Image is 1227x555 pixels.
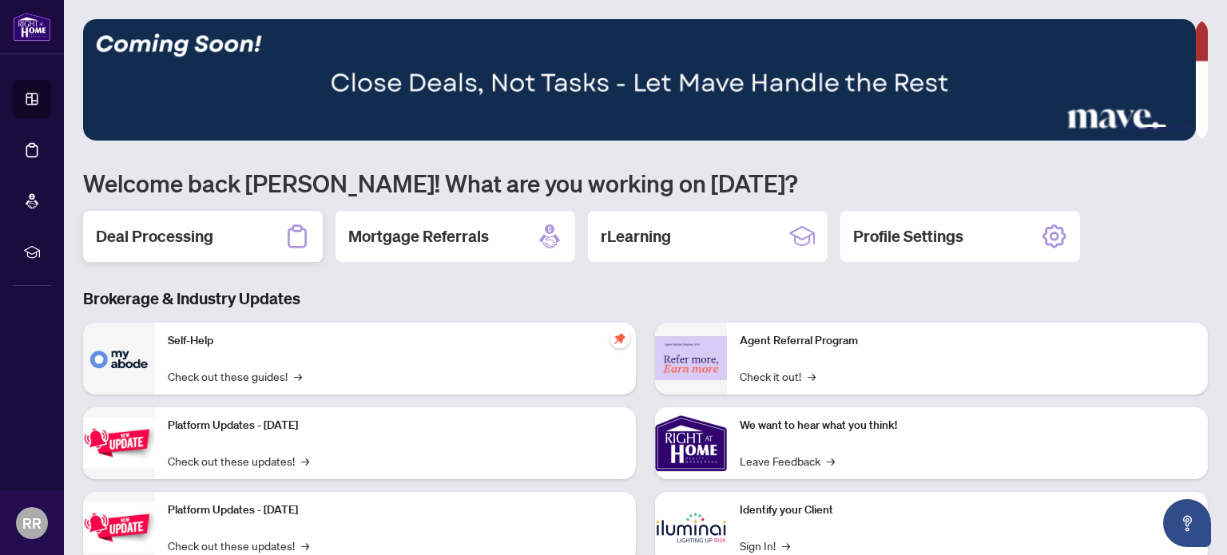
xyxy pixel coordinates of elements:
[294,367,302,385] span: →
[853,225,963,248] h2: Profile Settings
[301,537,309,554] span: →
[740,501,1195,519] p: Identify your Client
[808,367,816,385] span: →
[740,537,790,554] a: Sign In!→
[601,225,671,248] h2: rLearning
[83,502,155,553] img: Platform Updates - July 8, 2025
[168,332,623,350] p: Self-Help
[1115,125,1122,131] button: 1
[168,417,623,434] p: Platform Updates - [DATE]
[740,367,816,385] a: Check it out!→
[168,367,302,385] a: Check out these guides!→
[83,323,155,394] img: Self-Help
[83,418,155,468] img: Platform Updates - July 21, 2025
[655,407,727,479] img: We want to hear what you think!
[740,417,1195,434] p: We want to hear what you think!
[740,332,1195,350] p: Agent Referral Program
[1185,125,1192,131] button: 5
[168,537,309,554] a: Check out these updates!→
[655,336,727,380] img: Agent Referral Program
[13,12,51,42] img: logo
[83,287,1208,310] h3: Brokerage & Industry Updates
[301,452,309,470] span: →
[348,225,489,248] h2: Mortgage Referrals
[1173,125,1179,131] button: 4
[740,452,835,470] a: Leave Feedback→
[168,452,309,470] a: Check out these updates!→
[83,19,1196,141] img: Slide 2
[22,512,42,534] span: RR
[168,501,623,519] p: Platform Updates - [DATE]
[610,329,629,348] span: pushpin
[1128,125,1134,131] button: 2
[782,537,790,554] span: →
[1163,499,1211,547] button: Open asap
[1141,125,1166,131] button: 3
[96,225,213,248] h2: Deal Processing
[83,168,1208,198] h1: Welcome back [PERSON_NAME]! What are you working on [DATE]?
[827,452,835,470] span: →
